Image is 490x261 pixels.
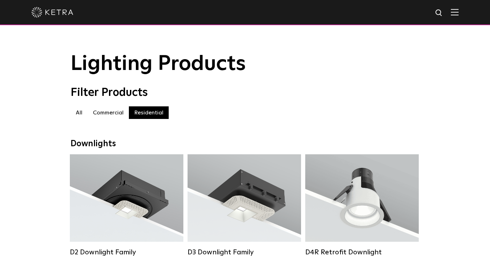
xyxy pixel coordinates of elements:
[70,248,183,256] div: D2 Downlight Family
[435,9,444,17] img: search icon
[305,154,419,254] a: D4R Retrofit Downlight Lumen Output:800Colors:White / BlackBeam Angles:15° / 25° / 40° / 60°Watta...
[305,248,419,256] div: D4R Retrofit Downlight
[71,106,88,119] label: All
[71,86,420,99] div: Filter Products
[188,248,301,256] div: D3 Downlight Family
[451,9,459,15] img: Hamburger%20Nav.svg
[129,106,169,119] label: Residential
[88,106,129,119] label: Commercial
[31,7,73,17] img: ketra-logo-2019-white
[70,154,183,254] a: D2 Downlight Family Lumen Output:1200Colors:White / Black / Gloss Black / Silver / Bronze / Silve...
[71,54,246,75] span: Lighting Products
[188,154,301,254] a: D3 Downlight Family Lumen Output:700 / 900 / 1100Colors:White / Black / Silver / Bronze / Paintab...
[71,139,420,149] div: Downlights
